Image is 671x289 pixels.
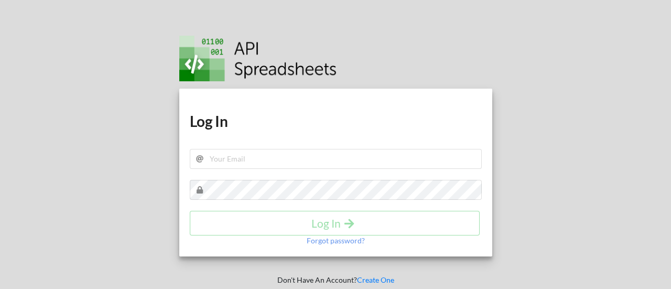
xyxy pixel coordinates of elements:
input: Your Email [190,149,482,169]
p: Forgot password? [307,236,365,246]
p: Don't Have An Account? [172,275,500,285]
img: Logo.png [179,36,337,81]
h1: Log In [190,112,482,131]
a: Create One [357,275,394,284]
